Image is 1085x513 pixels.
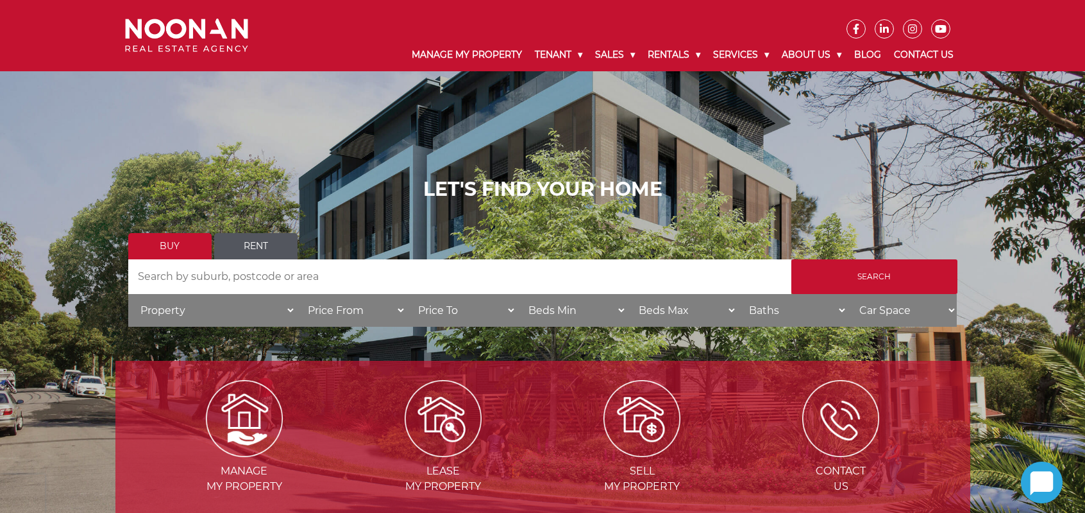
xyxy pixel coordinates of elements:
a: Sales [589,39,641,71]
a: Managemy Property [146,412,342,492]
a: Leasemy Property [345,412,541,492]
img: Noonan Real Estate Agency [125,19,248,53]
a: Manage My Property [405,39,528,71]
span: Contact Us [743,464,939,494]
a: Services [707,39,775,71]
span: Manage my Property [146,464,342,494]
span: Sell my Property [544,464,740,494]
a: Contact Us [887,39,960,71]
a: Tenant [528,39,589,71]
h1: LET'S FIND YOUR HOME [128,178,957,201]
img: ICONS [802,380,879,457]
img: Manage my Property [206,380,283,457]
a: Buy [128,233,212,259]
span: Lease my Property [345,464,541,494]
a: About Us [775,39,848,71]
a: ContactUs [743,412,939,492]
a: Sellmy Property [544,412,740,492]
a: Rent [214,233,298,259]
img: Lease my property [405,380,482,457]
a: Blog [848,39,887,71]
input: Search [791,259,957,294]
img: Sell my property [603,380,680,457]
a: Rentals [641,39,707,71]
input: Search by suburb, postcode or area [128,259,791,294]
